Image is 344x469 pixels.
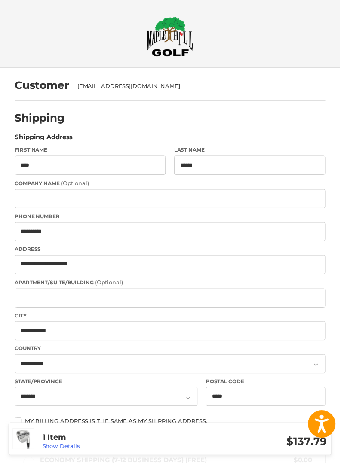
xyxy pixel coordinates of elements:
[15,148,168,155] label: First Name
[15,248,329,256] label: Address
[96,282,125,289] small: (Optional)
[187,440,331,454] h3: $137.79
[15,423,329,429] label: My billing address is the same as my shipping address.
[15,134,74,148] legend: Shipping Address
[209,382,329,390] label: Postal Code
[15,349,329,356] label: Country
[43,438,187,448] h3: 1 Item
[176,148,329,155] label: Last Name
[15,282,329,290] label: Apartment/Suite/Building
[15,181,329,190] label: Company Name
[148,17,196,57] img: Maple Hill Golf
[15,316,329,323] label: City
[13,434,34,454] img: Cleveland RTX 6 Zipcore Wedge - Tour Satin
[43,448,81,455] a: Show Details
[78,83,321,92] div: [EMAIL_ADDRESS][DOMAIN_NAME]
[15,113,66,126] h2: Shipping
[273,446,344,469] iframe: Google Customer Reviews
[15,382,200,390] label: State/Province
[15,215,329,223] label: Phone Number
[15,80,70,93] h2: Customer
[62,182,90,189] small: (Optional)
